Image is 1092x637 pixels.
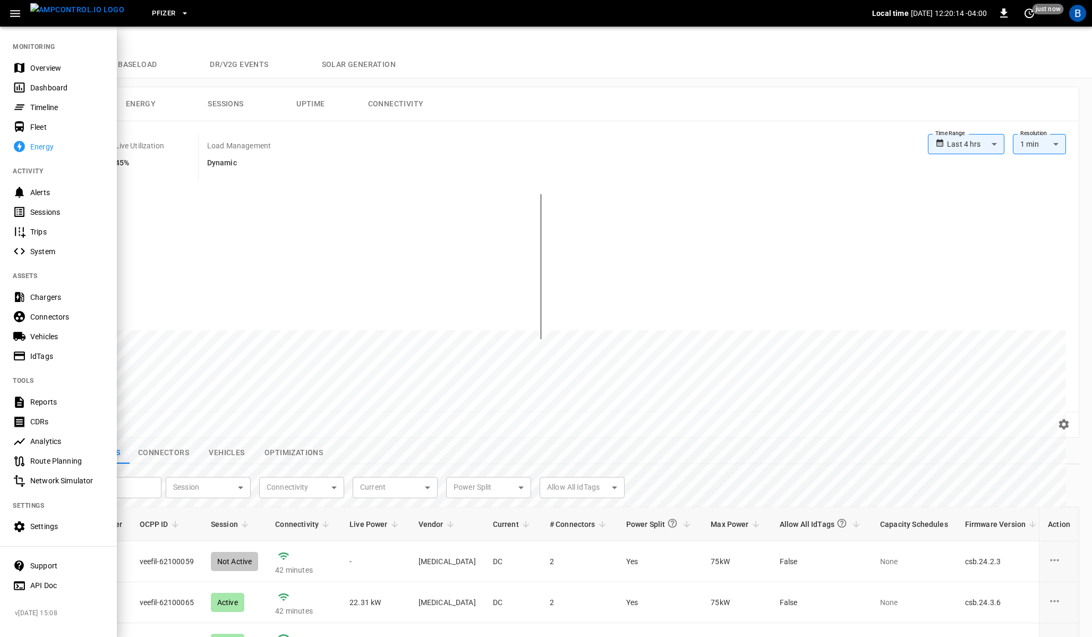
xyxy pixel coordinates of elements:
div: Support [30,560,104,571]
span: v [DATE] 15:08 [15,608,108,619]
div: profile-icon [1069,5,1086,22]
div: Reports [30,397,104,407]
div: Connectors [30,312,104,322]
p: [DATE] 12:20:14 -04:00 [911,8,987,19]
div: Settings [30,521,104,532]
div: Route Planning [30,456,104,466]
p: Local time [872,8,909,19]
button: set refresh interval [1021,5,1038,22]
div: Fleet [30,122,104,132]
div: CDRs [30,416,104,427]
img: ampcontrol.io logo [30,3,124,16]
div: API Doc [30,580,104,591]
div: Sessions [30,207,104,217]
div: Network Simulator [30,475,104,486]
div: IdTags [30,351,104,362]
div: Trips [30,227,104,237]
div: Overview [30,63,104,73]
div: Energy [30,141,104,152]
div: Vehicles [30,331,104,342]
div: Chargers [30,292,104,303]
div: System [30,246,104,257]
div: Analytics [30,436,104,447]
span: just now [1033,4,1064,14]
div: Dashboard [30,82,104,93]
span: Pfizer [152,7,175,20]
div: Timeline [30,102,104,113]
div: Alerts [30,187,104,198]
